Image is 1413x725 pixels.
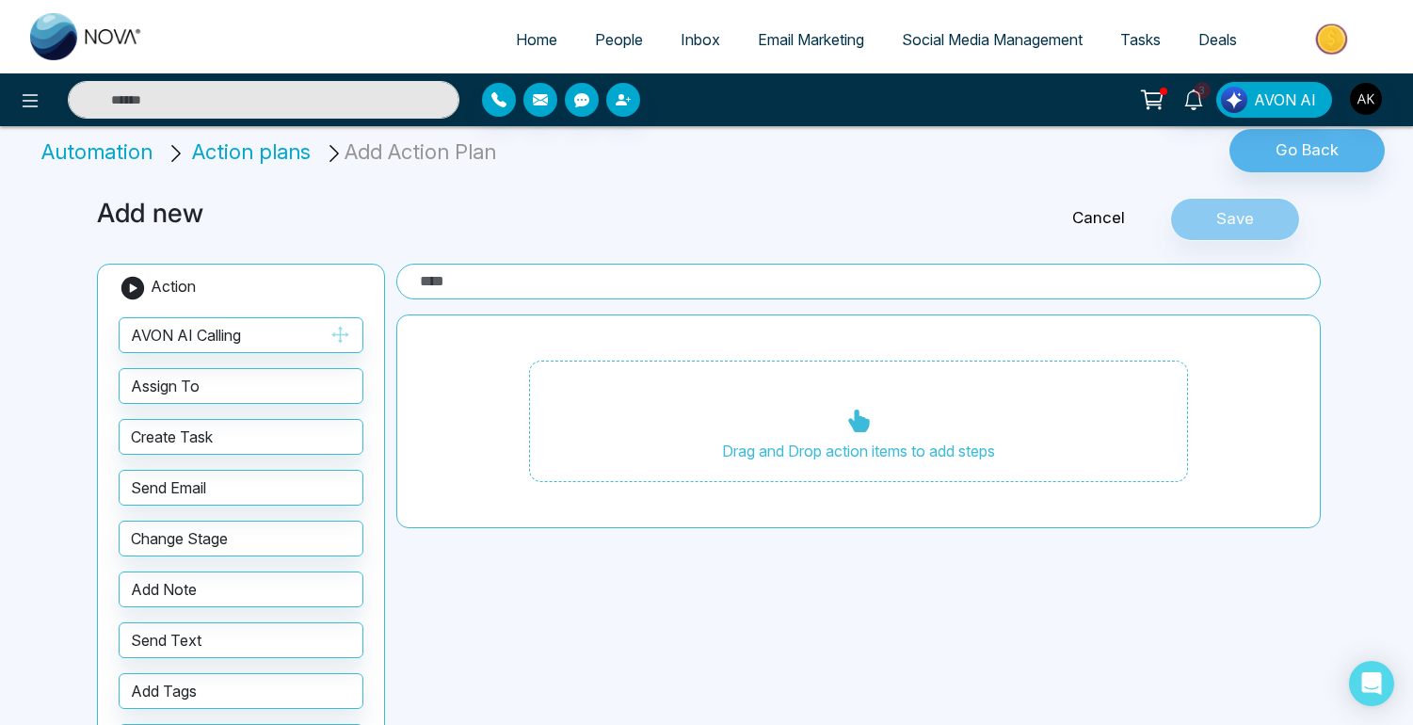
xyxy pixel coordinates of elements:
button: Send Email [119,470,363,506]
button: Create Task [119,419,363,455]
a: Home [497,22,576,57]
button: Send Text [119,622,363,658]
button: Assign To [119,368,363,404]
button: AVON AI Calling [119,317,363,353]
span: Home [516,30,557,49]
span: Tasks [1120,30,1161,49]
span: AVON AI [1254,89,1316,111]
a: Tasks [1101,22,1180,57]
button: Go Back [1229,129,1385,172]
img: User Avatar [1350,83,1382,115]
span: Deals [1198,30,1237,49]
img: Market-place.gif [1265,18,1402,60]
a: Email Marketing [739,22,883,57]
span: Inbox [681,30,720,49]
li: Add Action Plan [324,137,503,168]
a: Inbox [662,22,739,57]
span: Email Marketing [758,30,864,49]
button: Add Note [119,572,363,607]
a: Cancel [1027,206,1170,231]
a: Deals [1180,22,1256,57]
a: Action plans [166,139,311,164]
span: 3 [1194,82,1211,99]
button: AVON AI [1216,82,1332,118]
img: Lead Flow [1221,87,1247,113]
div: Open Intercom Messenger [1349,661,1394,706]
button: Add Tags [119,673,363,709]
a: 3 [1171,82,1216,115]
span: Action [151,277,196,296]
a: Social Media Management [883,22,1101,57]
span: Action plans [192,139,311,164]
span: People [595,30,643,49]
img: Nova CRM Logo [30,13,143,60]
span: Social Media Management [902,30,1083,49]
div: Drag and Drop action items to add steps [529,361,1188,483]
a: People [576,22,662,57]
h3: Add new [97,198,903,230]
button: Change Stage [119,521,363,556]
li: Automation [41,137,159,168]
